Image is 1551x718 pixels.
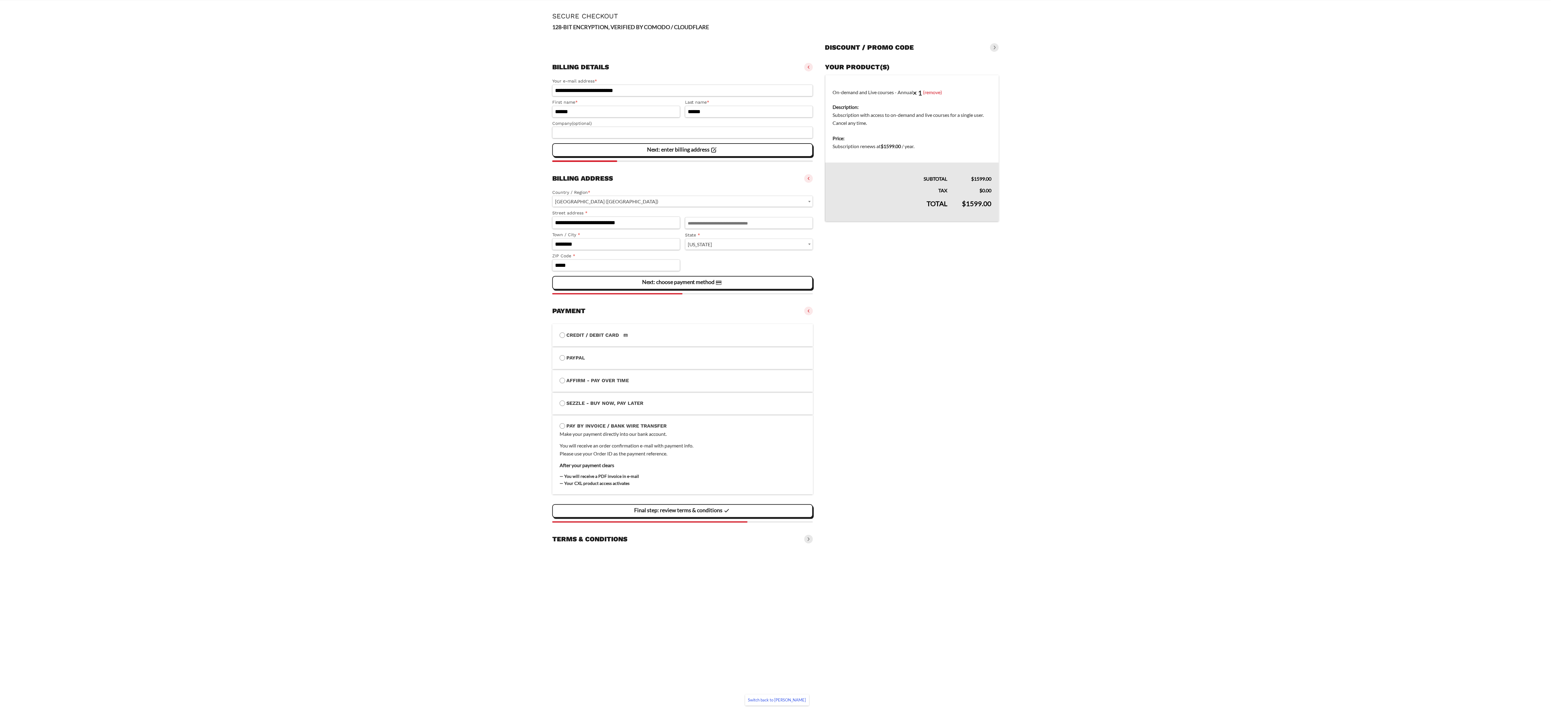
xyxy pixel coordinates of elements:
th: Tax [825,183,955,194]
img: Credit / Debit Card [620,332,631,339]
p: Make your payment directly into our bank account. [560,430,806,438]
dt: Description: [833,103,991,111]
strong: × 1 [913,89,922,97]
span: $ [881,143,884,149]
label: Country / Region [552,189,813,196]
th: Total [825,194,955,221]
a: (remove) [923,89,942,95]
h3: Terms & conditions [552,535,627,543]
span: Country / Region [552,196,813,207]
label: Affirm - Pay over time [560,377,806,385]
h3: Discount / promo code [825,43,914,52]
p: You will receive an order confirmation e-mail with payment info. Please use your Order ID as the ... [560,442,806,458]
span: New York [685,239,813,250]
bdi: 0.00 [979,187,991,193]
label: Street address [552,209,680,217]
label: Your e-mail address [552,78,813,85]
strong: After your payment clears [560,462,614,468]
h3: Payment [552,307,585,315]
bdi: 1599.00 [962,199,991,208]
label: Credit / Debit Card [560,331,806,339]
bdi: 1599.00 [881,143,901,149]
input: Credit / Debit CardCredit / Debit Card [560,332,565,338]
label: PayPal [560,354,806,362]
h1: Secure Checkout [552,12,999,20]
span: / year [902,143,914,149]
strong: 128-BIT ENCRYPTION, VERIFIED BY COMODO / CLOUDFLARE [552,24,709,30]
input: Affirm - Pay over time [560,378,565,383]
vaadin-button: Final step: review terms & conditions [552,504,813,518]
input: Pay by Invoice / Bank Wire Transfer [560,423,565,429]
a: Switch back to [PERSON_NAME] [745,694,809,706]
label: Town / City [552,231,680,238]
label: Last name [685,99,813,106]
input: PayPal [560,355,565,361]
span: (optional) [572,121,592,126]
th: Subtotal [825,163,955,183]
label: Sezzle - Buy Now, Pay Later [560,399,806,407]
label: Company [552,120,813,127]
input: Sezzle - Buy Now, Pay Later [560,401,565,406]
strong: — Your CXL product access activates [560,481,630,486]
label: Pay by Invoice / Bank Wire Transfer [560,422,806,430]
strong: — You will receive a PDF invoice in e-mail [560,474,639,479]
span: Subscription renews at . [833,143,915,149]
td: On-demand and Live courses - Annual [825,75,999,131]
span: $ [962,199,966,208]
span: United States (US) [553,196,813,207]
bdi: 1599.00 [971,176,991,182]
dt: Price: [833,134,991,142]
span: $ [979,187,982,193]
span: Department [685,239,813,250]
vaadin-button: Next: choose payment method [552,276,813,290]
h3: Billing details [552,63,609,71]
vaadin-button: Next: enter billing address [552,143,813,157]
h3: Billing address [552,174,613,183]
span: $ [971,176,974,182]
label: First name [552,99,680,106]
dd: Subscription with access to on-demand and live courses for a single user. Cancel any time. [833,111,991,127]
label: ZIP Code [552,252,680,259]
label: State [685,232,813,239]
